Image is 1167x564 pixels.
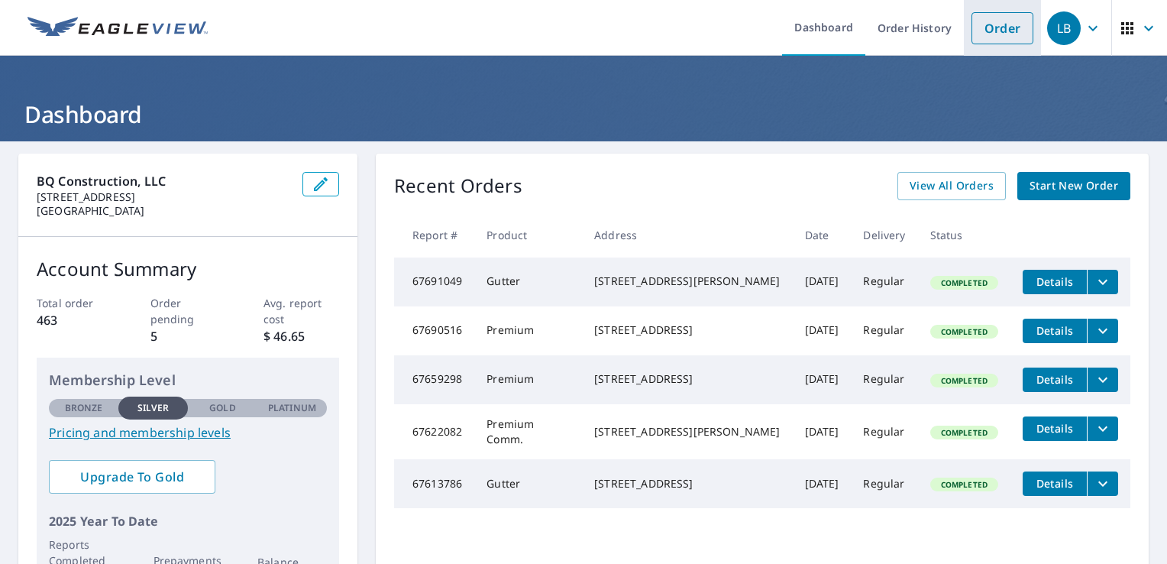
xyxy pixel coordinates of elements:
[394,212,474,258] th: Report #
[37,255,339,283] p: Account Summary
[474,459,582,508] td: Gutter
[1023,472,1087,496] button: detailsBtn-67613786
[394,459,474,508] td: 67613786
[1087,270,1118,294] button: filesDropdownBtn-67691049
[61,468,203,485] span: Upgrade To Gold
[594,476,780,491] div: [STREET_ADDRESS]
[932,277,997,288] span: Completed
[394,172,522,200] p: Recent Orders
[932,326,997,337] span: Completed
[897,172,1006,200] a: View All Orders
[594,323,780,338] div: [STREET_ADDRESS]
[65,401,103,415] p: Bronze
[851,355,917,404] td: Regular
[1087,417,1118,441] button: filesDropdownBtn-67622082
[1087,319,1118,343] button: filesDropdownBtn-67690516
[209,401,235,415] p: Gold
[1030,177,1118,196] span: Start New Order
[394,306,474,355] td: 67690516
[394,404,474,459] td: 67622082
[394,258,474,306] td: 67691049
[37,295,112,311] p: Total order
[150,295,226,327] p: Order pending
[150,327,226,345] p: 5
[37,311,112,329] p: 463
[1087,472,1118,496] button: filesDropdownBtn-67613786
[268,401,316,415] p: Platinum
[932,479,997,490] span: Completed
[971,12,1033,44] a: Order
[1032,372,1078,387] span: Details
[474,355,582,404] td: Premium
[851,212,917,258] th: Delivery
[137,401,170,415] p: Silver
[1032,476,1078,491] span: Details
[582,212,792,258] th: Address
[474,258,582,306] td: Gutter
[1047,11,1081,45] div: LB
[851,459,917,508] td: Regular
[793,306,852,355] td: [DATE]
[474,212,582,258] th: Product
[1023,417,1087,441] button: detailsBtn-67622082
[49,423,327,442] a: Pricing and membership levels
[37,190,290,204] p: [STREET_ADDRESS]
[49,370,327,391] p: Membership Level
[1023,319,1087,343] button: detailsBtn-67690516
[37,204,290,218] p: [GEOGRAPHIC_DATA]
[594,274,780,289] div: [STREET_ADDRESS][PERSON_NAME]
[793,258,852,306] td: [DATE]
[263,327,339,345] p: $ 46.65
[793,459,852,508] td: [DATE]
[1023,270,1087,294] button: detailsBtn-67691049
[49,460,215,494] a: Upgrade To Gold
[18,99,1149,130] h1: Dashboard
[918,212,1010,258] th: Status
[474,404,582,459] td: Premium Comm.
[1032,274,1078,289] span: Details
[594,371,780,387] div: [STREET_ADDRESS]
[1032,323,1078,338] span: Details
[851,258,917,306] td: Regular
[793,404,852,459] td: [DATE]
[910,177,994,196] span: View All Orders
[1017,172,1130,200] a: Start New Order
[394,355,474,404] td: 67659298
[27,17,208,40] img: EV Logo
[263,295,339,327] p: Avg. report cost
[49,512,327,530] p: 2025 Year To Date
[932,375,997,386] span: Completed
[1032,421,1078,436] span: Details
[932,427,997,438] span: Completed
[851,404,917,459] td: Regular
[474,306,582,355] td: Premium
[37,172,290,190] p: BQ Construction, LLC
[851,306,917,355] td: Regular
[1023,368,1087,392] button: detailsBtn-67659298
[1087,368,1118,392] button: filesDropdownBtn-67659298
[793,355,852,404] td: [DATE]
[793,212,852,258] th: Date
[594,424,780,439] div: [STREET_ADDRESS][PERSON_NAME]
